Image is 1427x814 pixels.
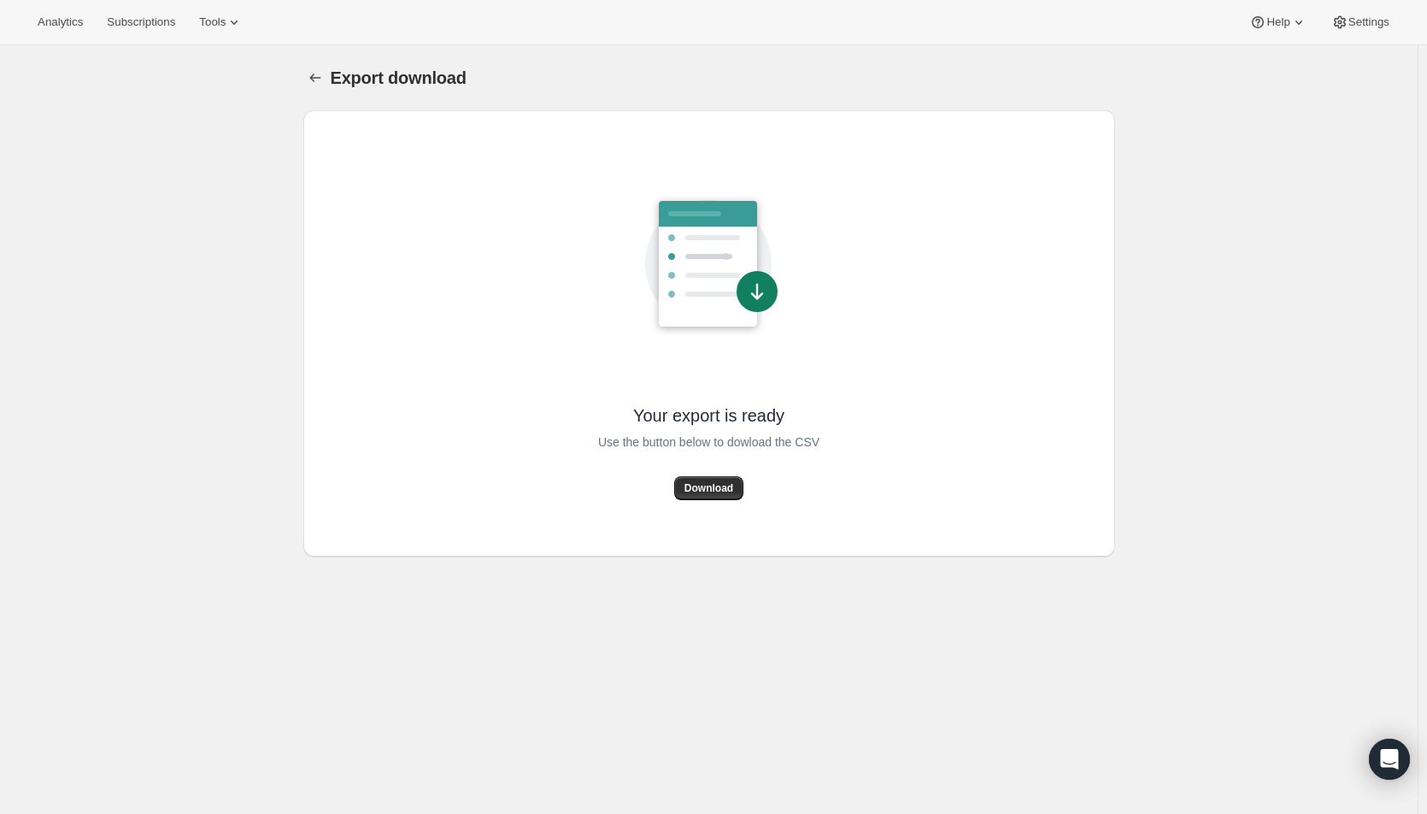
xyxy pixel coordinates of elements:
span: Settings [1348,15,1389,29]
span: Subscriptions [107,15,175,29]
button: Subscriptions [97,10,185,34]
button: Export download [303,66,327,90]
button: Settings [1321,10,1400,34]
div: Open Intercom Messenger [1369,739,1410,780]
button: Download [674,476,743,500]
button: Analytics [27,10,93,34]
span: Export download [331,68,467,87]
span: Use the button below to dowload the CSV [598,432,819,452]
span: Help [1266,15,1289,29]
span: Tools [199,15,226,29]
span: Analytics [38,15,83,29]
span: Your export is ready [633,404,784,427]
button: Tools [189,10,253,34]
button: Help [1239,10,1317,34]
span: Download [684,481,733,495]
